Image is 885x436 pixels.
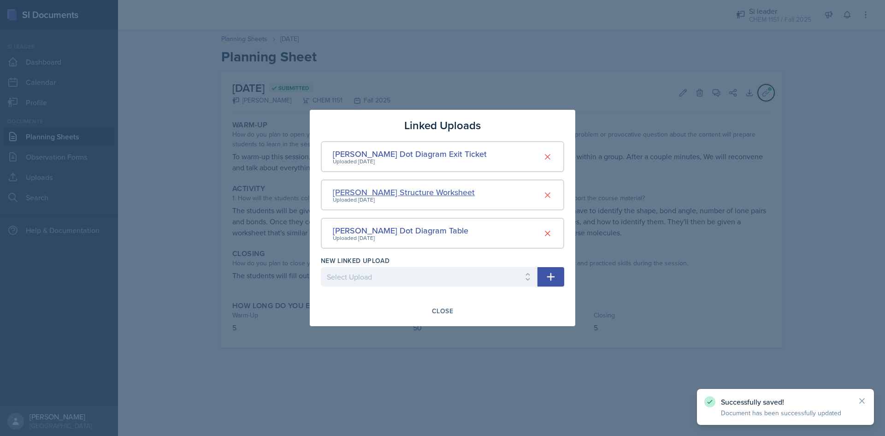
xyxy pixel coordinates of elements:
[721,397,850,406] p: Successfully saved!
[426,303,459,319] button: Close
[333,196,475,204] div: Uploaded [DATE]
[333,148,487,160] div: [PERSON_NAME] Dot Diagram Exit Ticket
[721,408,850,418] p: Document has been successfully updated
[404,117,481,134] h3: Linked Uploads
[333,224,468,237] div: [PERSON_NAME] Dot Diagram Table
[432,307,453,315] div: Close
[333,157,487,166] div: Uploaded [DATE]
[321,256,389,265] label: New Linked Upload
[333,234,468,242] div: Uploaded [DATE]
[333,186,475,198] div: [PERSON_NAME] Structure Worksheet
